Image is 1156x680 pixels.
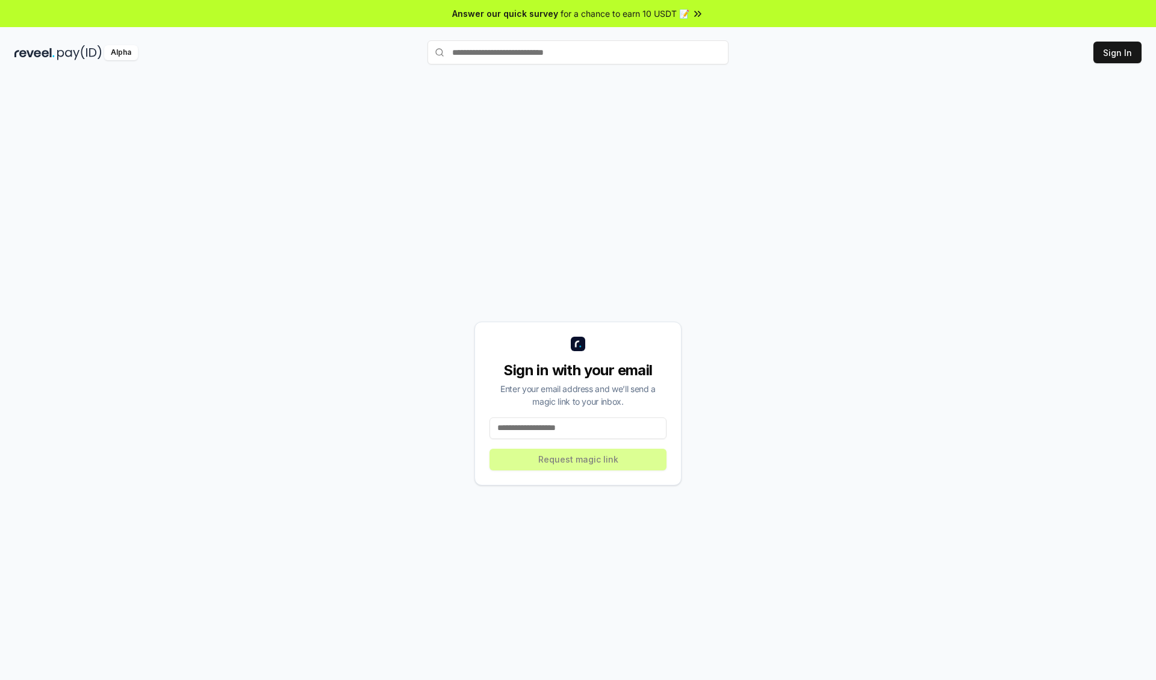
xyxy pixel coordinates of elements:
span: for a chance to earn 10 USDT 📝 [561,7,689,20]
img: logo_small [571,337,585,351]
span: Answer our quick survey [452,7,558,20]
img: pay_id [57,45,102,60]
div: Sign in with your email [489,361,667,380]
div: Alpha [104,45,138,60]
img: reveel_dark [14,45,55,60]
button: Sign In [1093,42,1142,63]
div: Enter your email address and we’ll send a magic link to your inbox. [489,382,667,408]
